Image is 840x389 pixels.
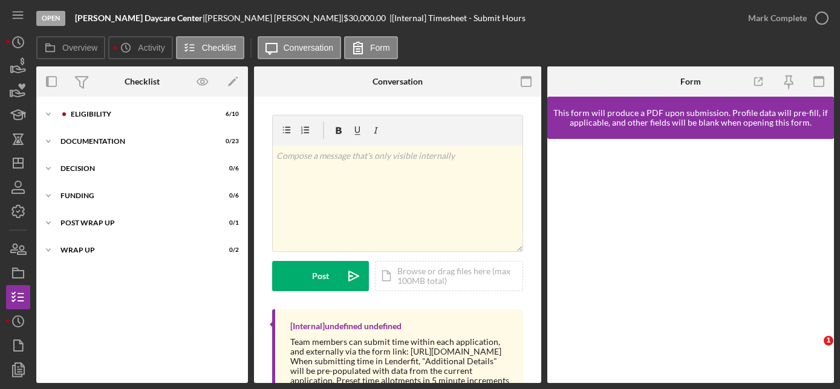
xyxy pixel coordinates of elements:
div: 0 / 23 [217,138,239,145]
div: Checklist [125,77,160,86]
div: Post Wrap Up [60,219,209,227]
label: Form [370,43,390,53]
div: Wrap up [60,246,209,254]
div: 6 / 10 [217,111,239,118]
div: | [75,13,205,23]
label: Conversation [284,43,334,53]
b: [PERSON_NAME] Daycare Center [75,13,203,23]
button: Activity [108,36,172,59]
label: Activity [138,43,164,53]
button: Checklist [176,36,244,59]
span: 1 [824,336,833,346]
div: Funding [60,192,209,199]
div: Form [680,77,701,86]
label: Checklist [202,43,236,53]
div: 0 / 2 [217,246,239,254]
button: Overview [36,36,105,59]
iframe: Intercom live chat [799,336,828,365]
div: 0 / 6 [217,192,239,199]
div: This form will produce a PDF upon submission. Profile data will pre-fill, if applicable, and othe... [553,108,829,127]
button: Conversation [258,36,342,59]
div: Post [312,261,329,291]
button: Form [344,36,398,59]
div: 0 / 6 [217,165,239,172]
div: Decision [60,165,209,172]
div: Conversation [373,77,423,86]
div: Mark Complete [748,6,807,30]
div: | [Internal] Timesheet - Submit Hours [389,13,526,23]
div: Eligibility [71,111,209,118]
label: Overview [62,43,97,53]
div: 0 / 1 [217,219,239,227]
button: Post [272,261,369,291]
iframe: Lenderfit form [559,151,824,371]
div: $30,000.00 [343,13,389,23]
button: Mark Complete [736,6,834,30]
div: Documentation [60,138,209,145]
div: [Internal] undefined undefined [290,321,402,331]
div: Open [36,11,65,26]
div: [PERSON_NAME] [PERSON_NAME] | [205,13,343,23]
